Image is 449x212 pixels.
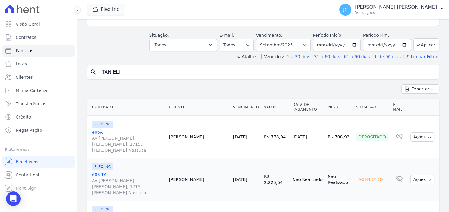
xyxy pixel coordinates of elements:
[237,54,257,59] label: ↯ Atalhos
[220,33,234,38] label: E-mail:
[325,116,354,158] td: R$ 798,93
[355,10,437,15] p: Ver opções
[92,178,164,196] span: AV [PERSON_NAME] [PERSON_NAME], 1715, [PERSON_NAME] Nassuca
[2,31,75,43] a: Contratos
[290,99,325,116] th: Data de Pagamento
[2,111,75,123] a: Crédito
[167,99,231,116] th: Cliente
[325,158,354,201] td: Não Realizado
[403,54,439,59] a: ✗ Limpar Filtros
[16,21,40,27] span: Visão Geral
[256,33,282,38] label: Vencimento:
[353,99,391,116] th: Situação
[344,54,370,59] a: 61 a 90 dias
[410,132,434,142] button: Ações
[16,172,40,178] span: Conta Hent
[98,66,437,78] input: Buscar por nome do lote ou do cliente
[16,48,33,54] span: Parcelas
[149,33,169,38] label: Situação:
[87,4,124,15] button: Flex Inc
[167,116,231,158] td: [PERSON_NAME]
[2,84,75,97] a: Minha Carteira
[92,135,164,153] span: AV [PERSON_NAME] [PERSON_NAME], 1715, [PERSON_NAME] Nassuca
[2,45,75,57] a: Parcelas
[2,58,75,70] a: Lotes
[356,133,388,141] div: Depositado
[2,169,75,181] a: Conta Hent
[410,175,434,184] button: Ações
[374,54,401,59] a: + de 90 dias
[6,191,21,206] div: Open Intercom Messenger
[231,99,262,116] th: Vencimento
[92,121,113,128] span: FLEX INC
[155,41,166,49] span: Todos
[233,134,247,139] a: [DATE]
[2,71,75,83] a: Clientes
[325,99,354,116] th: Pago
[343,8,347,12] span: JC
[262,99,290,116] th: Valor
[16,101,46,107] span: Transferências
[149,39,217,51] button: Todos
[314,54,340,59] a: 31 a 60 dias
[87,99,167,116] th: Contrato
[92,129,164,153] a: 406AAV [PERSON_NAME] [PERSON_NAME], 1715, [PERSON_NAME] Nassuca
[2,18,75,30] a: Visão Geral
[16,74,33,80] span: Clientes
[262,158,290,201] td: R$ 2.225,54
[2,156,75,168] a: Recebíveis
[90,68,97,76] i: search
[92,163,113,170] span: FLEX INC
[92,172,164,196] a: 603 TAAV [PERSON_NAME] [PERSON_NAME], 1715, [PERSON_NAME] Nassuca
[363,32,411,39] label: Período Fim:
[167,158,231,201] td: [PERSON_NAME]
[355,4,437,10] p: [PERSON_NAME] [PERSON_NAME]
[16,34,36,40] span: Contratos
[16,61,27,67] span: Lotes
[313,33,343,38] label: Período Inicío:
[261,54,284,59] label: Vencidos:
[16,127,42,133] span: Negativação
[401,84,439,94] button: Exportar
[262,116,290,158] td: R$ 778,94
[391,99,408,116] th: E-mail
[233,177,247,182] a: [DATE]
[413,38,439,51] button: Aplicar
[290,158,325,201] td: Não Realizado
[2,124,75,136] a: Negativação
[16,87,47,93] span: Minha Carteira
[290,116,325,158] td: [DATE]
[356,175,385,184] div: Agendado
[334,1,449,18] button: JC [PERSON_NAME] [PERSON_NAME] Ver opções
[287,54,310,59] a: 1 a 30 dias
[5,146,72,153] div: Plataformas
[16,114,31,120] span: Crédito
[16,159,38,165] span: Recebíveis
[2,98,75,110] a: Transferências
